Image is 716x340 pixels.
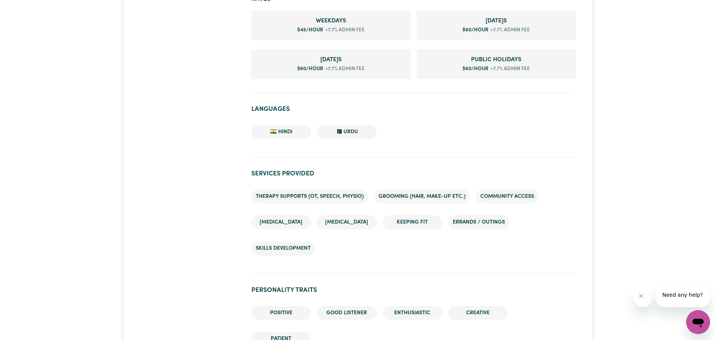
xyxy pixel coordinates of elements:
li: Creative [448,306,508,320]
li: Keeping fit [383,215,442,230]
h2: Languages [251,105,576,113]
span: +7.7% admin fee [323,26,365,34]
li: Positive [251,306,311,320]
li: [MEDICAL_DATA] [317,215,377,230]
li: Therapy Supports (OT, speech, physio) [251,190,368,204]
span: Saturday rate [423,16,570,25]
h2: Services provided [251,170,576,178]
span: +7.7% admin fee [489,26,530,34]
span: $ 60 /hour [462,28,489,32]
iframe: Button to launch messaging window [686,310,710,334]
span: Weekday rate [257,16,405,25]
li: [MEDICAL_DATA] [251,215,311,230]
span: +7.7% admin fee [323,65,365,73]
li: Grooming (hair, make-up etc.) [374,190,470,204]
span: $ 45 /hour [297,28,323,32]
span: Public Holiday rate [423,55,570,64]
li: 🇮🇳 Hindi [251,125,311,139]
li: Good Listener [317,306,377,320]
h2: Personality traits [251,286,576,294]
li: Community access [476,190,538,204]
span: $ 60 /hour [297,66,323,71]
span: Sunday rate [257,55,405,64]
li: 🇵🇰 Urdu [317,125,377,139]
span: +7.7% admin fee [489,65,530,73]
iframe: Message from company [655,287,710,307]
li: Errands / Outings [448,215,509,230]
iframe: Close message [634,288,652,307]
li: Skills Development [251,241,315,256]
span: $ 60 /hour [462,66,489,71]
li: Enthusiastic [383,306,442,320]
